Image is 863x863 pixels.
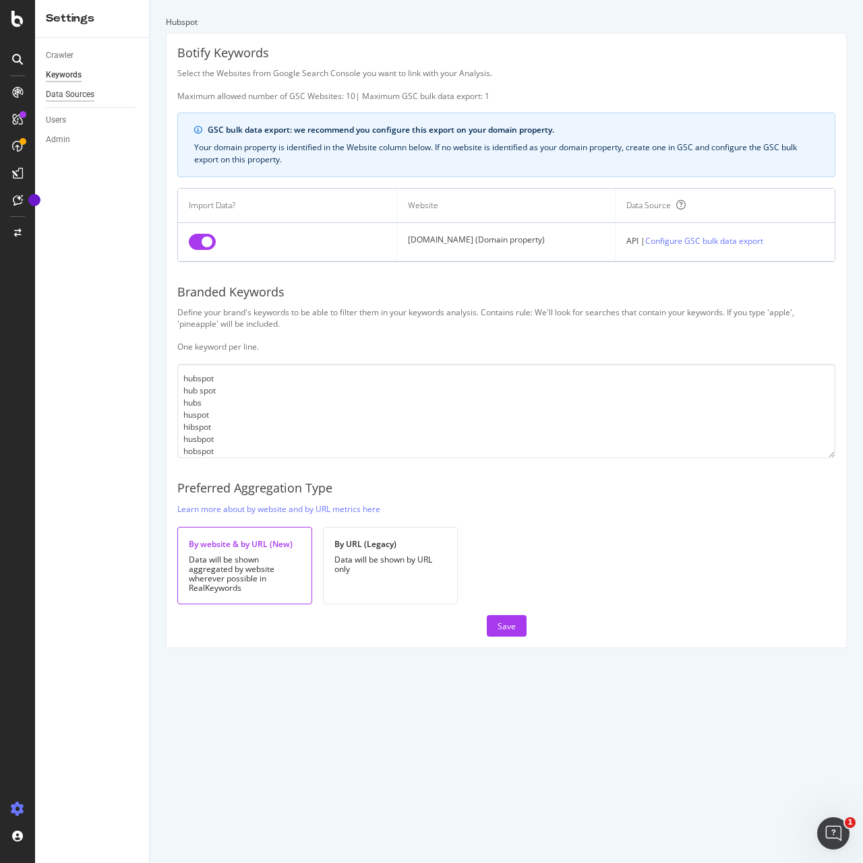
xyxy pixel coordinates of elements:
[46,68,82,82] div: Keywords
[166,16,847,28] div: Hubspot
[46,113,66,127] div: Users
[46,133,70,147] div: Admin
[498,620,516,632] div: Save
[46,88,94,102] div: Data Sources
[208,124,819,136] div: GSC bulk data export: we recommend you configure this export on your domain property.
[177,44,835,62] div: Botify Keywords
[46,68,140,82] a: Keywords
[177,364,835,458] textarea: hubspot hub spot hubs huspot hibspot husbpot hobspot hubpot hunspot hubsot
[46,11,138,26] div: Settings
[46,113,140,127] a: Users
[845,817,856,828] span: 1
[817,817,850,850] iframe: Intercom live chat
[46,49,73,63] div: Crawler
[46,133,140,147] a: Admin
[487,615,527,637] button: Save
[397,189,616,223] th: Website
[177,113,835,177] div: info banner
[178,189,397,223] th: Import Data?
[397,223,616,261] td: [DOMAIN_NAME] (Domain property)
[177,67,835,102] div: Select the Websites from Google Search Console you want to link with your Analysis. Maximum allow...
[177,502,380,516] a: Learn more about by website and by URL metrics here
[645,234,763,248] a: Configure GSC bulk data export
[189,538,301,550] div: By website & by URL (New)
[626,234,824,248] div: API |
[189,555,301,593] div: Data will be shown aggregated by website wherever possible in RealKeywords
[177,284,835,301] div: Branded Keywords
[28,194,40,206] div: Tooltip anchor
[46,88,140,102] a: Data Sources
[334,538,446,550] div: By URL (Legacy)
[46,49,140,63] a: Crawler
[626,199,671,212] div: Data Source
[177,480,835,497] div: Preferred Aggregation Type
[334,555,446,574] div: Data will be shown by URL only
[194,141,819,166] div: Your domain property is identified in the Website column below. If no website is identified as yo...
[177,307,835,353] div: Define your brand's keywords to be able to filter them in your keywords analysis. Contains rule: ...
